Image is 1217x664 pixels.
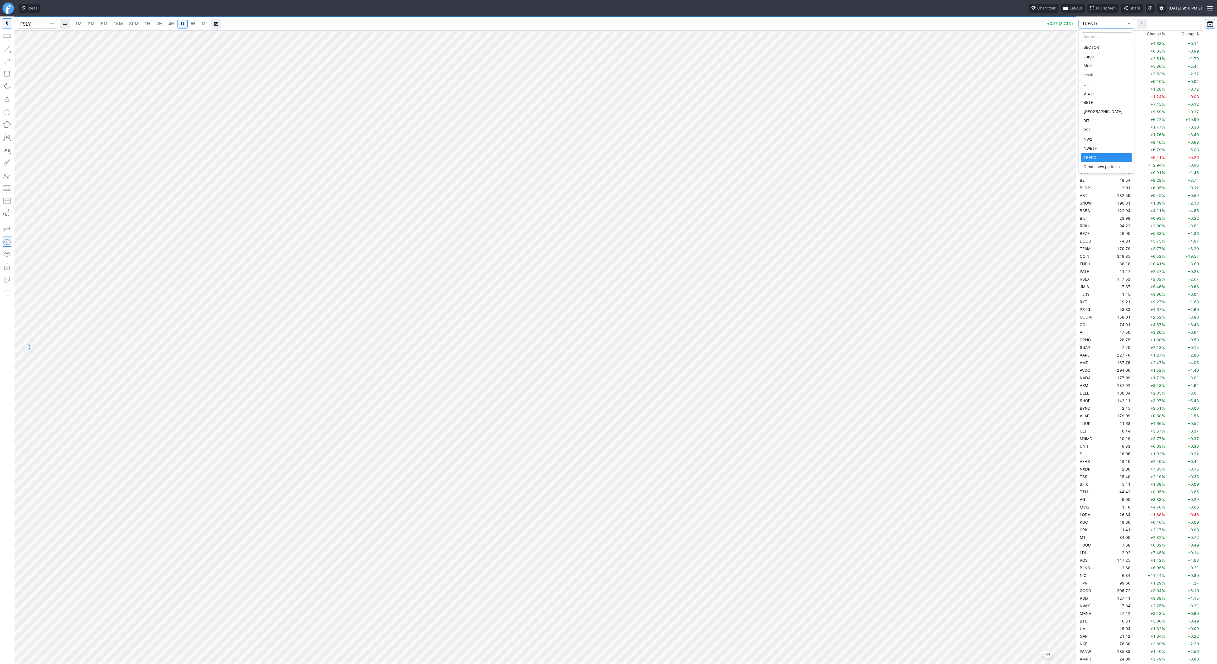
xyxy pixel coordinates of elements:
[1084,44,1129,51] span: SECTOR
[1084,155,1129,161] span: TREND
[1081,32,1132,41] input: Search…
[1084,109,1129,115] span: [GEOGRAPHIC_DATA]
[1084,136,1129,142] span: NW2
[1084,145,1129,152] span: NWETF
[1084,127,1129,133] span: PS1
[1084,90,1129,97] span: S_ETF
[1084,72,1129,78] span: small
[1084,99,1129,106] span: BETF
[1084,118,1129,124] span: BIT
[1084,63,1129,69] span: Med
[1084,54,1129,60] span: Large
[1084,81,1129,87] span: ETF
[1084,164,1129,170] span: Create new portfolio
